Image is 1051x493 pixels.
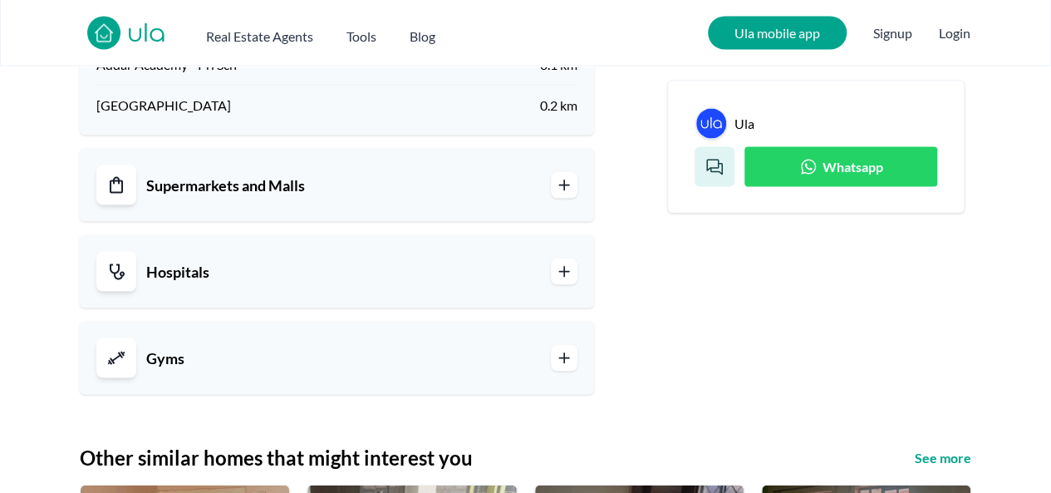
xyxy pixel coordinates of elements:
[540,96,577,116] span: 0.2 km away
[146,260,209,283] span: Hospitals
[96,165,577,205] a: Supermarkets and Malls
[410,27,435,47] h2: Blog
[96,96,231,116] span: [GEOGRAPHIC_DATA]
[696,108,726,138] img: Ula
[708,17,847,50] a: Ula mobile app
[939,23,970,43] button: Login
[206,27,313,47] h2: Real Estate Agents
[873,17,912,50] span: Signup
[146,174,305,197] h3: Nearby Supermarkets and Malls around 1 bedroom Apartment for rent in Kasarani, Nairobi county
[96,252,577,292] a: Hospitals
[734,113,754,133] a: Ula
[206,20,469,47] nav: Main
[346,20,376,47] button: Tools
[410,20,435,47] a: Blog
[915,448,971,468] a: See more
[127,20,166,50] a: ula
[146,347,184,370] span: Gyms
[146,347,184,370] h3: Nearby Gyms around 1 bedroom Apartment for rent in Kasarani, Nairobi county
[96,338,577,378] a: Gyms
[695,107,727,139] a: Ula
[146,260,209,283] h3: Nearby Hospitals around 1 bedroom Apartment for rent in Kasarani, Nairobi county
[822,156,882,176] span: Whatsapp
[146,174,305,197] span: Supermarkets and Malls
[206,20,313,47] button: Real Estate Agents
[346,27,376,47] h2: Tools
[80,445,473,471] h2: Other similar homes that might interest you
[744,146,937,186] a: Whatsapp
